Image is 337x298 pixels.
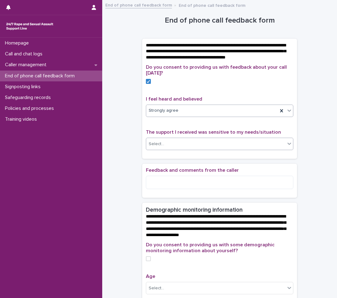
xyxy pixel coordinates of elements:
[179,2,245,8] p: End of phone call feedback form
[2,95,56,101] p: Safeguarding records
[149,285,164,292] div: Select...
[149,141,164,147] div: Select...
[2,51,47,57] p: Call and chat logs
[146,65,287,76] span: Do you consent to providing us with feedback about your call [DATE]?
[2,73,80,79] p: End of phone call feedback form
[2,116,42,122] p: Training videos
[2,62,51,68] p: Caller management
[146,168,239,173] span: Feedback and comments from the caller
[146,97,202,101] span: I feel heard and believed
[142,16,297,25] h1: End of phone call feedback form
[146,206,243,214] h2: Demographic monitoring information
[5,20,55,32] img: rhQMoQhaT3yELyF149Cw
[149,107,178,114] span: Strongly agree
[2,40,34,46] p: Homepage
[2,84,46,90] p: Signposting links
[146,130,281,135] span: The support I received was sensitive to my needs/situation
[146,274,155,279] span: Age
[2,106,59,111] p: Policies and processes
[105,1,172,8] a: End of phone call feedback form
[146,242,274,253] span: Do you consent to providing us with some demographic monitoring information about yourself?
